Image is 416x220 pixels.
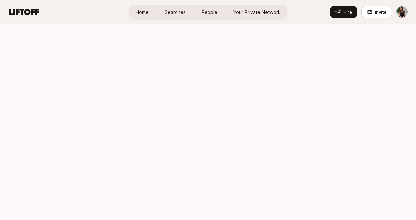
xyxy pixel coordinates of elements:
button: Hire [330,6,357,18]
span: People [202,9,217,16]
a: People [196,6,223,18]
a: Home [130,6,154,18]
button: Ciara Cornette [396,6,408,18]
a: Your Private Network [228,6,286,18]
span: Home [136,9,149,16]
button: Invite [361,6,392,18]
img: Ciara Cornette [396,6,408,18]
span: Searches [165,9,186,16]
span: Your Private Network [233,9,281,16]
span: Hire [343,9,352,15]
a: Searches [159,6,191,18]
span: Invite [375,9,386,15]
